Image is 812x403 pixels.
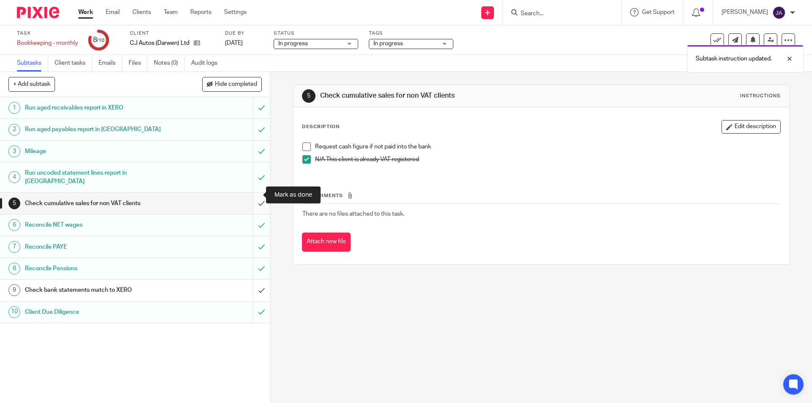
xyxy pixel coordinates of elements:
[17,55,48,71] a: Subtasks
[315,143,780,151] p: Request cash figure if not paid into the bank
[215,81,257,88] span: Hide completed
[721,120,781,134] button: Edit description
[274,30,358,37] label: Status
[302,193,343,198] span: Attachments
[17,7,59,18] img: Pixie
[25,123,171,136] h1: Run aged payables report in [GEOGRAPHIC_DATA]
[8,263,20,274] div: 8
[25,219,171,231] h1: Reconcile NET wages
[97,38,104,43] small: /10
[224,8,247,16] a: Settings
[8,306,20,318] div: 10
[25,241,171,253] h1: Reconcile PAYE
[8,219,20,231] div: 6
[772,6,786,19] img: svg%3E
[278,41,308,47] span: In progress
[302,233,351,252] button: Attach new file
[129,55,148,71] a: Files
[106,8,120,16] a: Email
[25,145,171,158] h1: Mileage
[17,39,78,47] div: Bookkeeping - monthly
[190,8,211,16] a: Reports
[25,197,171,210] h1: Check cumulative sales for non VAT clients
[202,77,262,91] button: Hide completed
[164,8,178,16] a: Team
[302,211,404,217] span: There are no files attached to this task.
[191,55,224,71] a: Audit logs
[8,124,20,136] div: 2
[154,55,185,71] a: Notes (0)
[25,167,171,188] h1: Run uncoded statement lines report in [GEOGRAPHIC_DATA]
[25,262,171,275] h1: Reconcile Pensions
[25,306,171,318] h1: Client Due Diligence
[25,284,171,296] h1: Check bank statements match to XERO
[8,197,20,209] div: 5
[130,30,214,37] label: Client
[302,123,340,130] p: Description
[696,55,772,63] p: Subtask instruction updated.
[8,77,55,91] button: + Add subtask
[25,101,171,114] h1: Run aged receivables report in XERO
[78,8,93,16] a: Work
[8,102,20,114] div: 1
[132,8,151,16] a: Clients
[8,284,20,296] div: 9
[8,171,20,183] div: 4
[225,30,263,37] label: Due by
[93,35,104,45] div: 8
[740,93,781,99] div: Instructions
[8,145,20,157] div: 3
[302,89,315,103] div: 5
[315,155,780,164] p: N/A This client is already VAT registered
[320,91,560,100] h1: Check cumulative sales for non VAT clients
[225,40,243,46] span: [DATE]
[373,41,403,47] span: In progress
[17,30,78,37] label: Task
[369,30,453,37] label: Tags
[8,241,20,253] div: 7
[55,55,92,71] a: Client tasks
[99,55,122,71] a: Emails
[130,39,189,47] p: CJ Autos (Darwen) Ltd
